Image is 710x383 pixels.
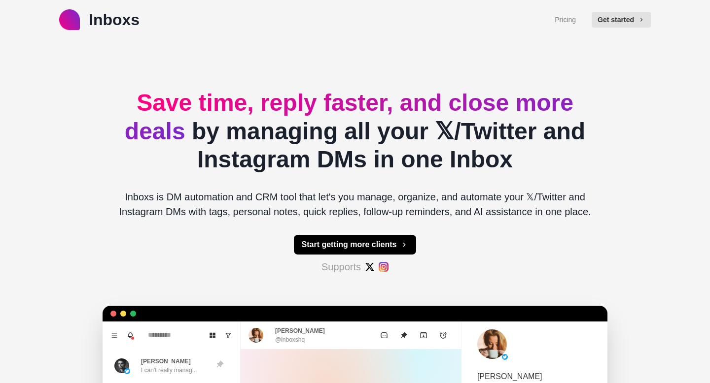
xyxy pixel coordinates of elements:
button: Archive [414,325,433,345]
button: Show unread conversations [220,327,236,343]
h2: by managing all your 𝕏/Twitter and Instagram DMs in one Inbox [110,89,600,174]
button: Mark as unread [374,325,394,345]
a: Pricing [555,15,576,25]
button: Board View [205,327,220,343]
img: # [365,262,375,272]
p: Inboxs is DM automation and CRM tool that let's you manage, organize, and automate your 𝕏/Twitter... [110,190,600,219]
button: Add reminder [433,325,453,345]
button: Get started [592,12,651,28]
span: Save time, reply faster, and close more deals [125,90,573,144]
button: Menu [106,327,122,343]
button: Start getting more clients [294,235,417,255]
p: @inboxshq [275,335,305,344]
button: Unpin [394,325,414,345]
img: picture [114,358,129,373]
p: [PERSON_NAME] [275,326,325,335]
button: Notifications [122,327,138,343]
img: picture [477,329,507,359]
img: picture [248,328,263,343]
img: picture [124,368,130,374]
p: [PERSON_NAME] [141,357,191,366]
img: logo [59,9,80,30]
p: [PERSON_NAME] [477,371,542,383]
p: Supports [321,259,361,274]
img: # [379,262,389,272]
a: logoInboxs [59,8,140,32]
p: I can't really manag... [141,366,197,375]
p: Inboxs [89,8,140,32]
img: picture [502,354,508,360]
